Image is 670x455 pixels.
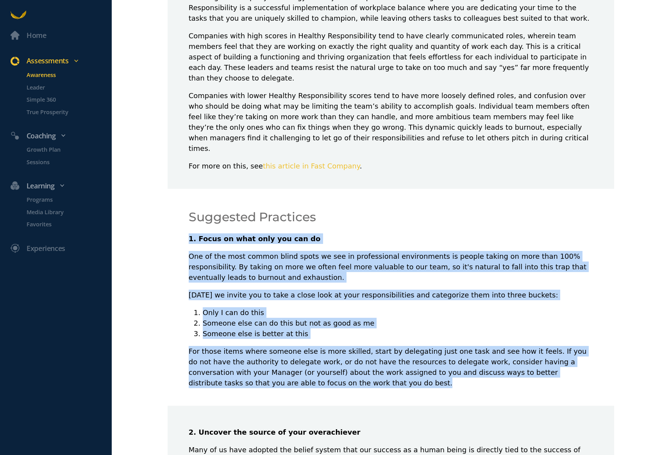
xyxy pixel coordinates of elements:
h3: Suggested Practices [189,210,593,225]
a: Awareness [16,70,112,79]
p: Programs [27,195,110,204]
strong: 2. Uncover the source of your overachiever [189,428,361,436]
a: Favorites [16,220,112,229]
div: Experiences [27,243,65,254]
div: Assessments [5,55,115,66]
li: Only I can do this [203,307,593,318]
a: Sessions [16,157,112,166]
a: Media Library [16,208,112,217]
p: [DATE] we invite you to take a close look at your responsibilities and categorize them into three... [189,290,593,300]
a: Programs [16,195,112,204]
p: For those items where someone else is more skilled, start by delegating just one task and see how... [189,346,593,388]
li: Someone else can do this but not as good as me [203,318,593,328]
p: Simple 360 [27,95,110,104]
p: One of the most common blind spots we see in professional environments is people taking on more t... [189,251,593,283]
div: Learning [5,180,115,192]
p: Awareness [27,70,110,79]
a: True Prosperity [16,107,112,116]
p: Favorites [27,220,110,229]
li: Someone else is better at this [203,328,593,339]
p: Leader [27,82,110,91]
p: Companies with high scores in Healthy Responsibility tend to have clearly communicated roles, whe... [189,30,593,83]
strong: 1. Focus on what only you can do [189,235,321,243]
p: Sessions [27,157,110,166]
div: Coaching [5,130,115,142]
p: For more on this, see . [189,161,593,171]
a: Simple 360 [16,95,112,104]
p: Companies with lower Healthy Responsibility scores tend to have more loosely defined roles, and c... [189,90,593,154]
a: Growth Plan [16,145,112,154]
a: this article in Fast Company [263,162,360,170]
p: Growth Plan [27,145,110,154]
a: Leader [16,82,112,91]
div: Home [27,30,46,41]
p: True Prosperity [27,107,110,116]
p: Media Library [27,208,110,217]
